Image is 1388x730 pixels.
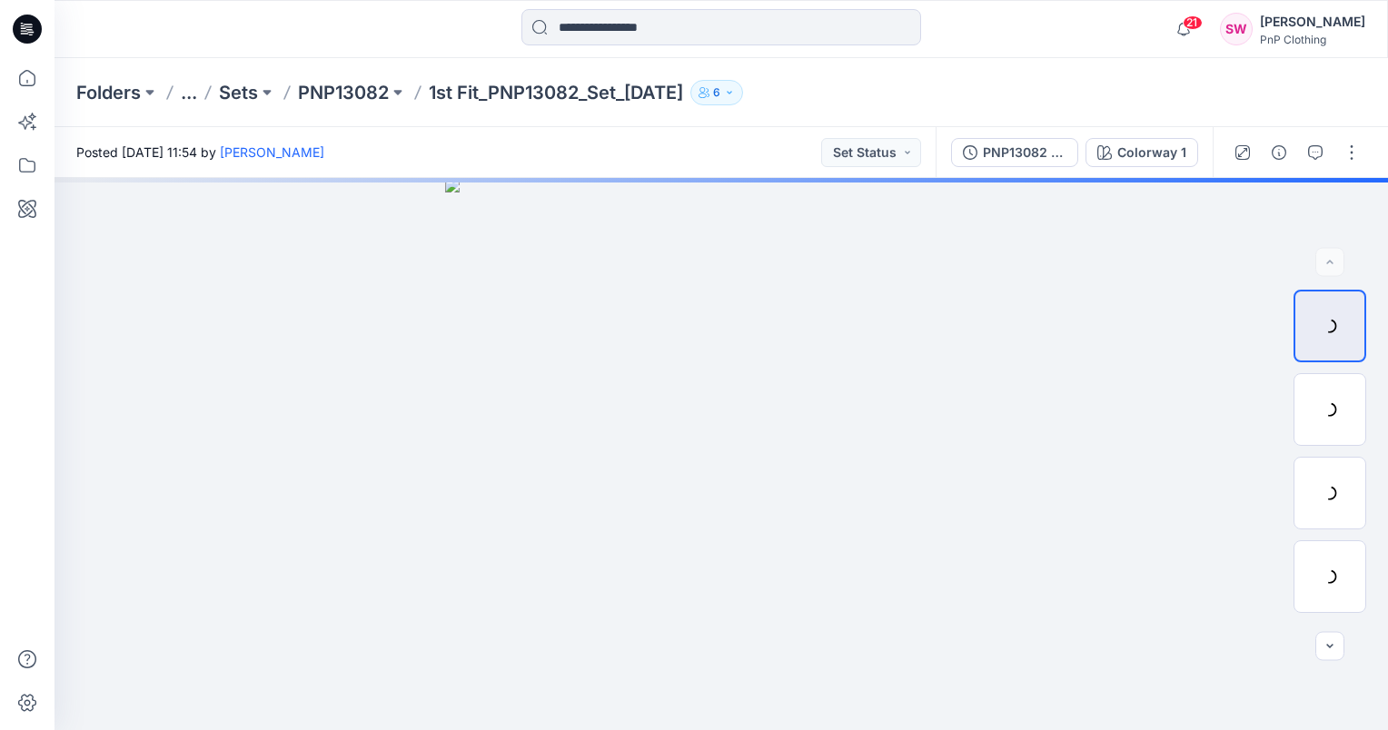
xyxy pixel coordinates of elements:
div: PnP Clothing [1260,33,1365,46]
a: [PERSON_NAME] [220,144,324,160]
button: Details [1264,138,1294,167]
button: 6 [690,80,743,105]
a: Folders [76,80,141,105]
span: Posted [DATE] 11:54 by [76,143,324,162]
p: 6 [713,83,720,103]
div: Colorway 1 [1117,143,1186,163]
button: ... [181,80,197,105]
button: PNP13082 - 1ST FIT [951,138,1078,167]
div: [PERSON_NAME] [1260,11,1365,33]
a: Sets [219,80,258,105]
span: 21 [1183,15,1203,30]
a: PNP13082 [298,80,389,105]
p: 1st Fit_PNP13082_Set_[DATE] [429,80,683,105]
div: SW [1220,13,1253,45]
img: eyJhbGciOiJIUzI1NiIsImtpZCI6IjAiLCJzbHQiOiJzZXMiLCJ0eXAiOiJKV1QifQ.eyJkYXRhIjp7InR5cGUiOiJzdG9yYW... [445,178,997,730]
div: PNP13082 - 1ST FIT [983,143,1066,163]
button: Colorway 1 [1086,138,1198,167]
